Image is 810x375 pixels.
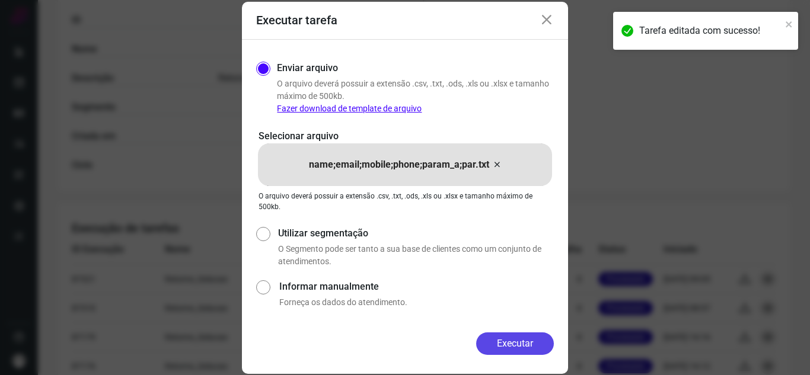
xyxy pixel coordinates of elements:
h3: Executar tarefa [256,13,337,27]
p: name;email;mobile;phone;param_a;par.txt [309,158,489,172]
p: O Segmento pode ser tanto a sua base de clientes como um conjunto de atendimentos. [278,243,554,268]
div: Tarefa editada com sucesso! [639,24,782,38]
a: Fazer download de template de arquivo [277,104,422,113]
p: Selecionar arquivo [259,129,551,143]
label: Utilizar segmentação [278,226,554,241]
label: Informar manualmente [279,280,554,294]
button: Executar [476,332,554,355]
p: O arquivo deverá possuir a extensão .csv, .txt, .ods, .xls ou .xlsx e tamanho máximo de 500kb. [259,191,551,212]
p: Forneça os dados do atendimento. [279,296,554,309]
button: close [785,17,793,31]
p: O arquivo deverá possuir a extensão .csv, .txt, .ods, .xls ou .xlsx e tamanho máximo de 500kb. [277,78,554,115]
label: Enviar arquivo [277,61,338,75]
